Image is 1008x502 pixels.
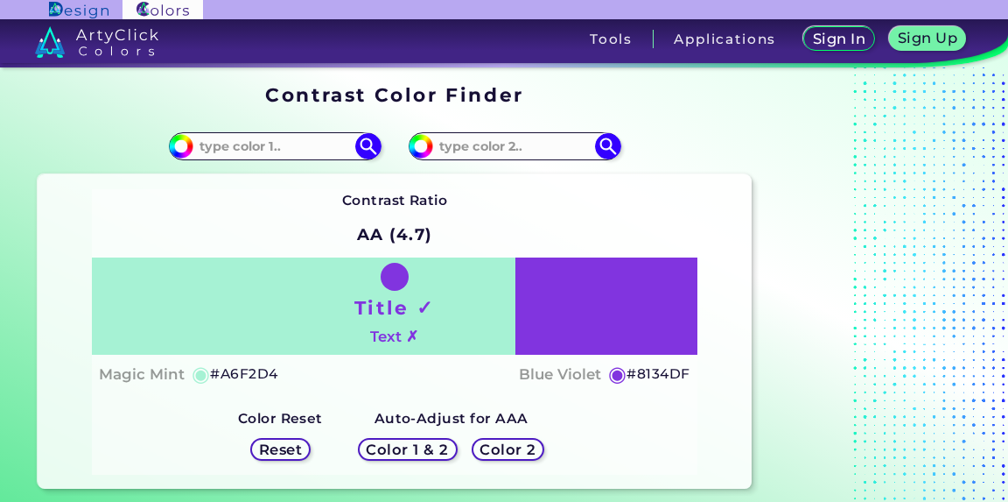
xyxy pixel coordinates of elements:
h3: Applications [674,32,776,46]
a: Sign In [805,27,874,51]
iframe: Advertisement [759,77,977,482]
input: type color 2.. [433,134,596,158]
h1: Title ✓ [354,294,435,321]
a: Sign Up [890,27,964,51]
h5: ◉ [192,364,211,385]
h5: Color 1 & 2 [367,442,448,456]
strong: Contrast Ratio [342,192,448,209]
h5: Color 2 [480,442,535,456]
h5: #A6F2D4 [210,363,277,385]
h5: Reset [259,442,301,456]
img: logo_artyclick_colors_white.svg [35,26,158,58]
img: ArtyClick Design logo [49,2,108,18]
h5: #8134DF [626,363,689,385]
strong: Color Reset [238,410,323,427]
h1: Contrast Color Finder [265,81,523,108]
h4: Blue Violet [519,362,601,387]
img: icon search [355,133,381,159]
h4: Magic Mint [99,362,185,387]
img: icon search [595,133,621,159]
input: type color 1.. [193,134,356,158]
h3: Tools [590,32,633,46]
strong: Auto-Adjust for AAA [374,410,528,427]
h4: Text ✗ [370,324,418,350]
h5: Sign In [814,32,865,46]
h5: Sign Up [899,31,957,45]
h5: ◉ [608,364,627,385]
h2: AA (4.7) [349,216,441,254]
